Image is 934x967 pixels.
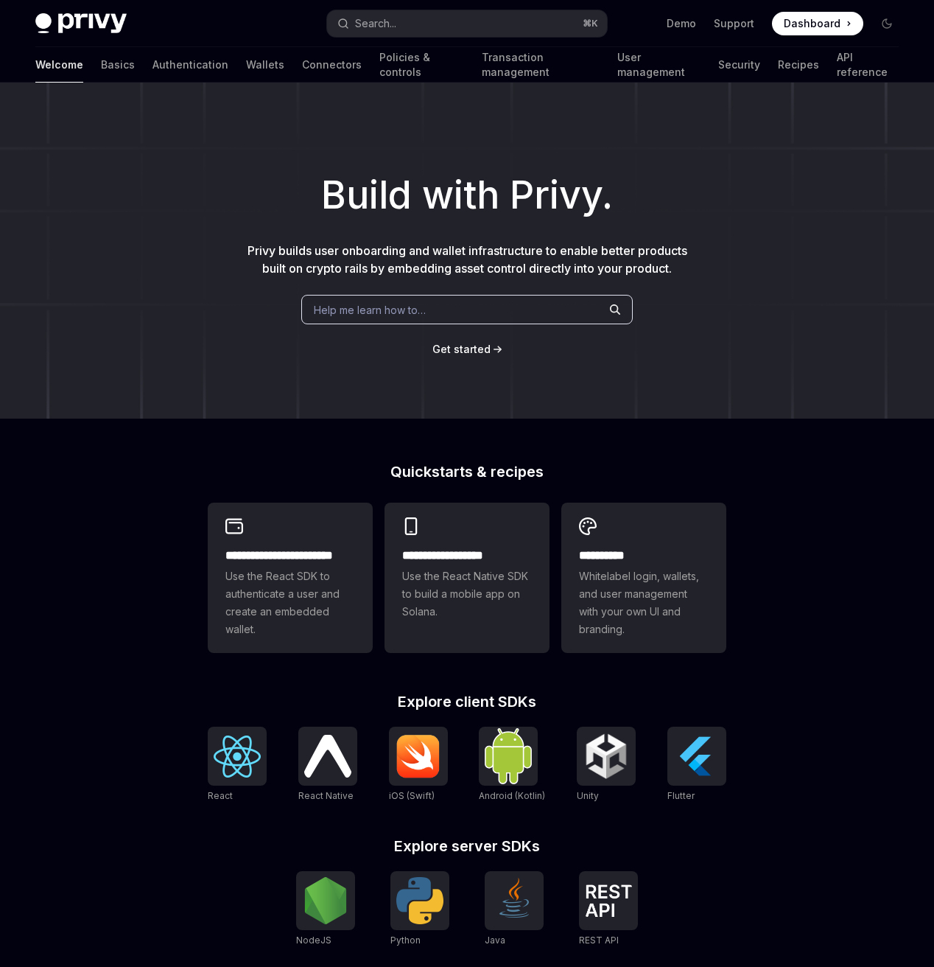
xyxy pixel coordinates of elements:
[617,47,700,83] a: User management
[837,47,899,83] a: API reference
[778,47,819,83] a: Recipes
[296,871,355,948] a: NodeJSNodeJS
[246,47,284,83] a: Wallets
[432,342,491,357] a: Get started
[485,728,532,783] img: Android (Kotlin)
[327,10,607,37] button: Search...⌘K
[302,47,362,83] a: Connectors
[579,871,638,948] a: REST APIREST API
[314,302,426,318] span: Help me learn how to…
[583,18,598,29] span: ⌘ K
[389,790,435,801] span: iOS (Swift)
[667,790,695,801] span: Flutter
[714,16,754,31] a: Support
[432,343,491,355] span: Get started
[396,877,443,924] img: Python
[304,735,351,777] img: React Native
[208,790,233,801] span: React
[225,568,355,638] span: Use the React SDK to authenticate a user and create an embedded wallet.
[561,503,726,653] a: **** *****Whitelabel login, wallets, and user management with your own UI and branding.
[485,871,544,948] a: JavaJava
[579,935,619,946] span: REST API
[667,16,696,31] a: Demo
[152,47,228,83] a: Authentication
[247,243,687,276] span: Privy builds user onboarding and wallet infrastructure to enable better products built on crypto ...
[583,733,630,780] img: Unity
[101,47,135,83] a: Basics
[208,464,726,479] h2: Quickstarts & recipes
[579,568,709,638] span: Whitelabel login, wallets, and user management with your own UI and branding.
[24,167,910,224] h1: Build with Privy.
[35,13,127,34] img: dark logo
[485,935,505,946] span: Java
[214,736,261,778] img: React
[491,877,538,924] img: Java
[298,727,357,803] a: React NativeReact Native
[208,694,726,709] h2: Explore client SDKs
[302,877,349,924] img: NodeJS
[385,503,549,653] a: **** **** **** ***Use the React Native SDK to build a mobile app on Solana.
[479,727,545,803] a: Android (Kotlin)Android (Kotlin)
[875,12,899,35] button: Toggle dark mode
[208,727,267,803] a: ReactReact
[479,790,545,801] span: Android (Kotlin)
[298,790,354,801] span: React Native
[389,727,448,803] a: iOS (Swift)iOS (Swift)
[718,47,760,83] a: Security
[355,15,396,32] div: Search...
[673,733,720,780] img: Flutter
[772,12,863,35] a: Dashboard
[585,884,632,917] img: REST API
[35,47,83,83] a: Welcome
[296,935,331,946] span: NodeJS
[577,790,599,801] span: Unity
[390,871,449,948] a: PythonPython
[784,16,840,31] span: Dashboard
[208,839,726,853] h2: Explore server SDKs
[379,47,464,83] a: Policies & controls
[482,47,599,83] a: Transaction management
[390,935,421,946] span: Python
[395,734,442,778] img: iOS (Swift)
[667,727,726,803] a: FlutterFlutter
[402,568,532,621] span: Use the React Native SDK to build a mobile app on Solana.
[577,727,636,803] a: UnityUnity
